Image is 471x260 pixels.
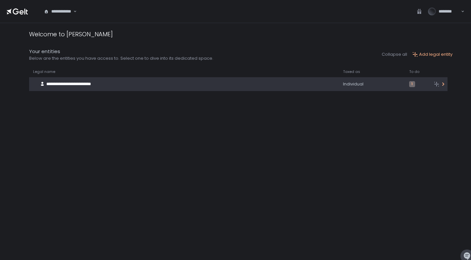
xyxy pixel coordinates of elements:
input: Search for option [72,8,73,15]
span: Taxed as [343,69,360,74]
div: Below are the entities you have access to. Select one to dive into its dedicated space. [29,55,213,61]
span: 1 [409,81,415,87]
div: Search for option [40,5,77,18]
span: Legal name [33,69,55,74]
span: To do [409,69,419,74]
div: Individual [343,81,401,87]
div: Welcome to [PERSON_NAME] [29,30,113,39]
button: Collapse all [382,51,407,57]
button: Add legal entity [412,51,452,57]
div: Your entities [29,48,213,55]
